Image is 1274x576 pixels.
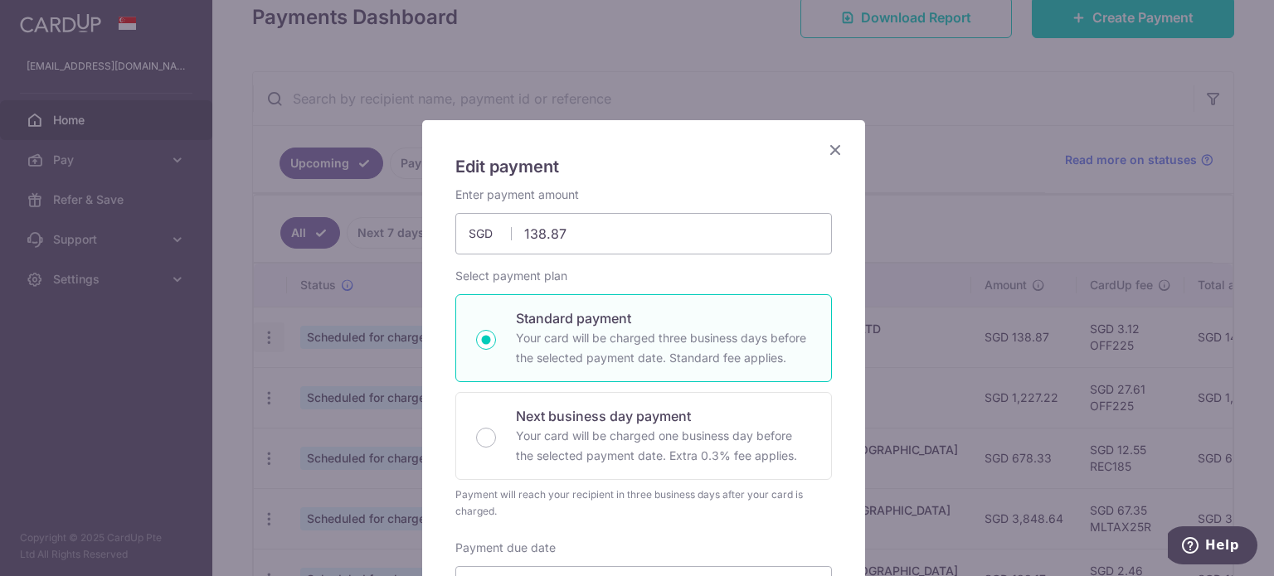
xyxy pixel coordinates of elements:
label: Enter payment amount [455,186,579,203]
button: Close [825,140,845,160]
div: Payment will reach your recipient in three business days after your card is charged. [455,486,832,520]
iframe: Opens a widget where you can find more information [1168,526,1257,568]
input: 0.00 [455,213,832,254]
p: Standard payment [516,308,811,328]
span: SGD [469,225,512,242]
p: Your card will be charged three business days before the selected payment date. Standard fee appl... [516,328,811,368]
h5: Edit payment [455,153,832,180]
label: Payment due date [455,540,556,556]
p: Next business day payment [516,406,811,426]
label: Select payment plan [455,268,567,284]
p: Your card will be charged one business day before the selected payment date. Extra 0.3% fee applies. [516,426,811,466]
